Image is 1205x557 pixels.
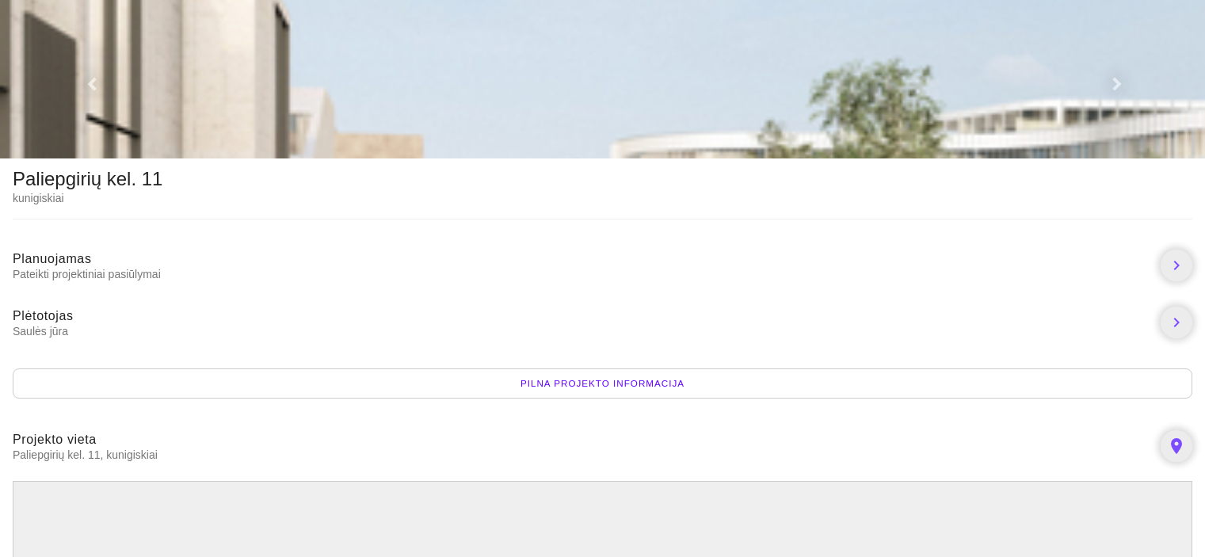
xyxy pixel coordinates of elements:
[13,309,74,322] span: Plėtotojas
[1167,437,1186,456] i: place
[13,324,1148,338] span: Saulės jūra
[13,368,1192,399] div: Pilna projekto informacija
[1167,256,1186,275] i: chevron_right
[1161,307,1192,338] a: chevron_right
[13,190,162,206] div: kunigiskiai
[1167,313,1186,332] i: chevron_right
[13,433,97,446] span: Projekto vieta
[13,171,162,187] div: Paliepgirių kel. 11
[13,252,92,265] span: Planuojamas
[1161,430,1192,462] a: place
[13,267,1148,281] span: Pateikti projektiniai pasiūlymai
[13,448,1148,462] span: Paliepgirių kel. 11, kunigiskiai
[1161,250,1192,281] a: chevron_right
